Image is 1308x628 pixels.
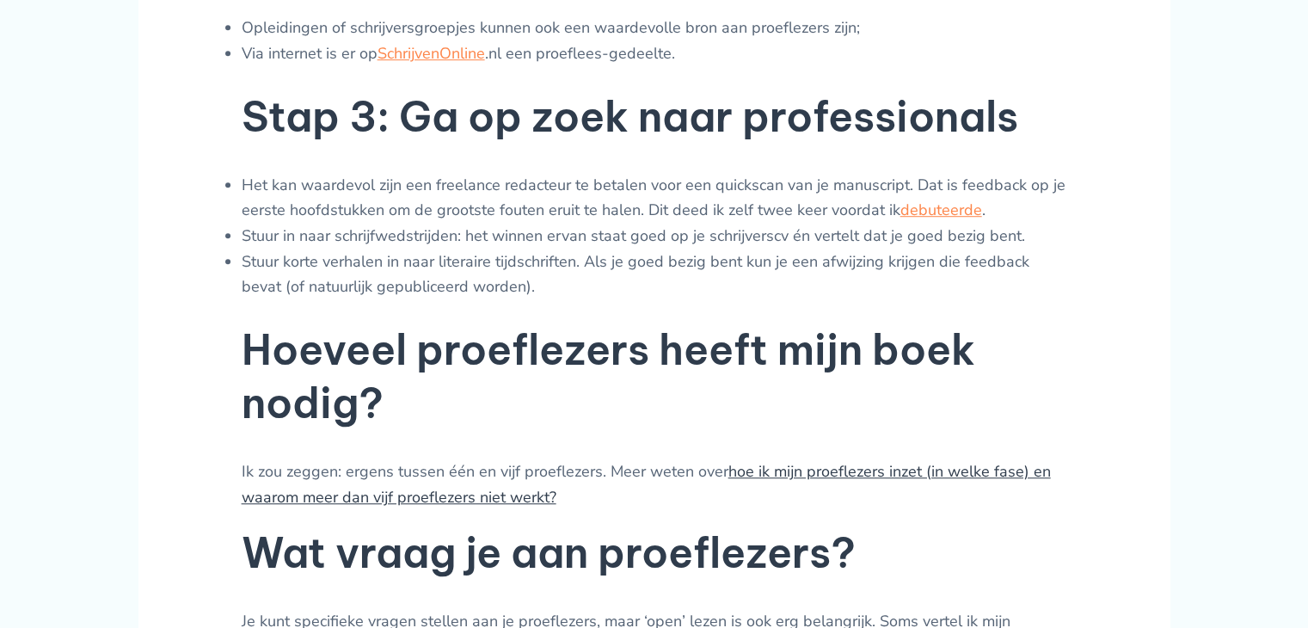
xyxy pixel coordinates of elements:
[378,43,485,64] a: SchrijvenOnline
[242,459,1067,510] p: Ik zou zeggen: ergens tussen één en vijf proeflezers. Meer weten over
[242,90,1067,144] h2: Stap 3: Ga op zoek naar professionals
[242,323,1067,431] h2: Hoeveel proeflezers heeft mijn boek nodig?
[242,41,1067,67] li: Via internet is er op .nl een proeflees-gedeelte.
[900,200,982,220] a: debuteerde
[242,15,1067,41] li: Opleidingen of schrijversgroepjes kunnen ook een waardevolle bron aan proeflezers zijn;
[242,526,1067,580] h2: Wat vraag je aan proeflezers?
[242,249,1067,300] li: Stuur korte verhalen in naar literaire tijdschriften. Als je goed bezig bent kun je een afwijzing...
[242,173,1067,224] li: Het kan waardevol zijn een freelance redacteur te betalen voor een quickscan van je manuscript. D...
[242,224,1067,249] li: Stuur in naar schrijfwedstrijden: het winnen ervan staat goed op je schrijverscv én vertelt dat j...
